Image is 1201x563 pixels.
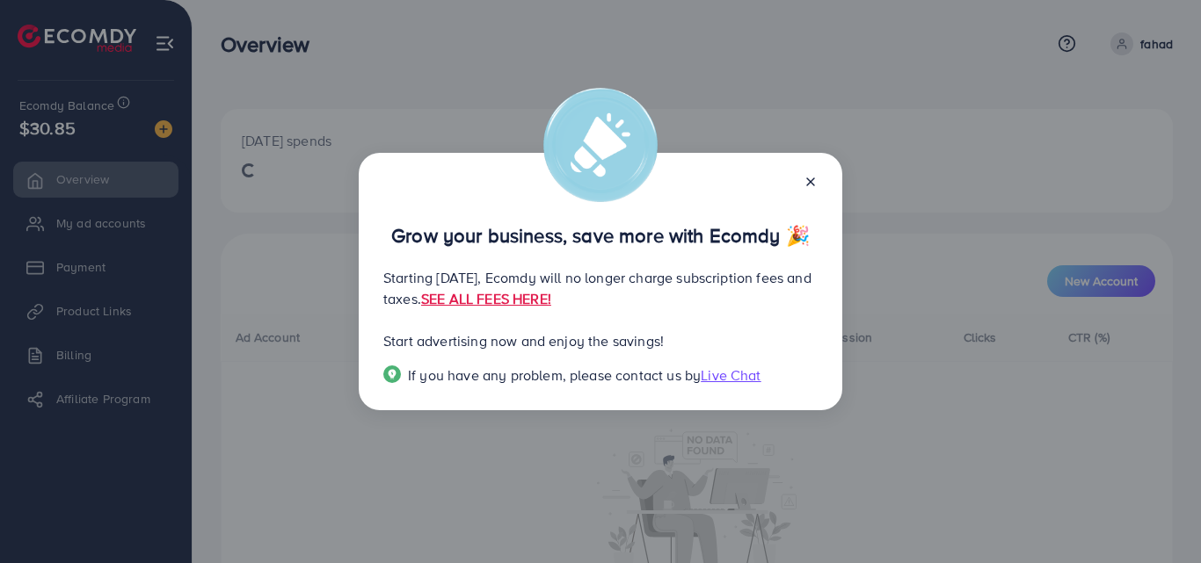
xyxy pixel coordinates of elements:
img: Popup guide [383,365,401,383]
p: Start advertising now and enjoy the savings! [383,330,818,351]
img: alert [543,88,658,202]
span: If you have any problem, please contact us by [408,365,701,385]
p: Grow your business, save more with Ecomdy 🎉 [383,225,818,246]
span: Live Chat [701,365,761,385]
p: Starting [DATE], Ecomdy will no longer charge subscription fees and taxes. [383,267,818,309]
a: SEE ALL FEES HERE! [421,289,551,308]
